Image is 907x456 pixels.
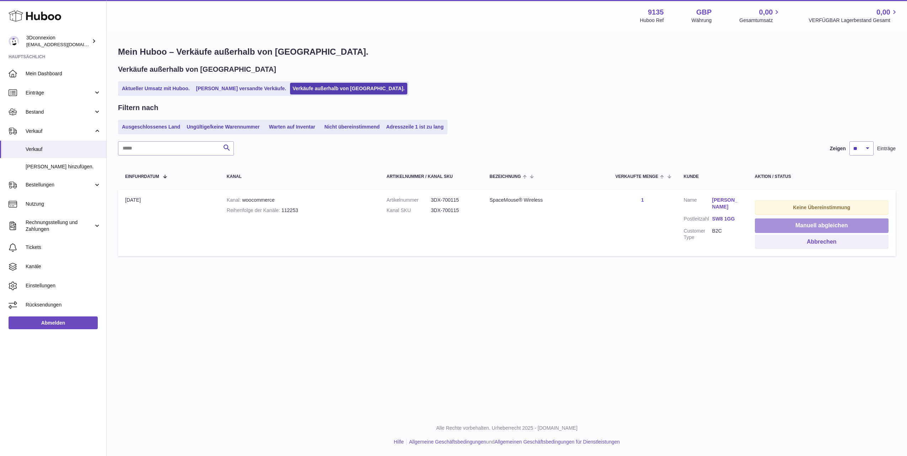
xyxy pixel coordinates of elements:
[118,103,158,113] h2: Filtern nach
[227,207,281,213] strong: Reihenfolge der Kanäle
[118,65,276,74] h2: Verkäufe außerhalb von [GEOGRAPHIC_DATA]
[490,197,601,203] div: SpaceMouse® Wireless
[494,439,620,445] a: Allgemeinen Geschäftsbedingungen für Dienstleistungen
[640,17,664,24] div: Huboo Ref
[125,174,159,179] span: Einfuhrdatum
[648,7,664,17] strong: 9135
[26,244,101,251] span: Tickets
[877,145,896,152] span: Einträge
[112,425,901,431] p: Alle Rechte vorbehalten. Urheberrecht 2025 - [DOMAIN_NAME]
[383,121,446,133] a: Adresszeile 1 ist zu lang
[227,174,372,179] div: Kanal
[431,197,476,203] dd: 3DX-700115
[227,197,242,203] strong: Kanal
[755,218,889,233] button: Manuell abgleichen
[387,174,476,179] div: Artikelnummer / Kanal SKU
[431,207,476,214] dd: 3DX-700115
[26,146,101,153] span: Verkauf
[409,439,486,445] a: Allgemeine Geschäftsbedingungen
[684,228,712,241] dt: Customer Type
[118,46,896,58] h1: Mein Huboo – Verkäufe außerhalb von [GEOGRAPHIC_DATA].
[26,282,101,289] span: Einstellungen
[712,197,741,210] a: [PERSON_NAME]
[26,128,93,135] span: Verkauf
[712,228,741,241] dd: B2C
[809,7,898,24] a: 0,00 VERFÜGBAR Lagerbestand Gesamt
[876,7,890,17] span: 0,00
[227,207,372,214] div: 112253
[684,174,741,179] div: Kunde
[119,83,192,94] a: Aktueller Umsatz mit Huboo.
[739,17,781,24] span: Gesamtumsatz
[684,216,712,224] dt: Postleitzahl
[755,235,889,249] button: Abbrechen
[118,190,220,256] td: [DATE]
[26,219,93,233] span: Rechnungsstellung und Zahlungen
[830,145,846,152] label: Zeigen
[26,201,101,207] span: Nutzung
[26,163,101,170] span: [PERSON_NAME] hinzufügen.
[407,439,620,445] li: und
[641,197,644,203] a: 1
[194,83,289,94] a: [PERSON_NAME] versandte Verkäufe.
[9,36,19,47] img: order_eu@3dconnexion.com
[9,316,98,329] a: Abmelden
[616,174,659,179] span: Verkaufte Menge
[322,121,382,133] a: Nicht übereinstimmend
[755,174,889,179] div: Aktion / Status
[184,121,262,133] a: Ungültige/keine Warennummer
[26,70,101,77] span: Mein Dashboard
[26,181,93,188] span: Bestellungen
[684,197,712,212] dt: Name
[712,216,741,222] a: SW8 1GG
[387,207,431,214] dt: Kanal SKU
[26,89,93,96] span: Einträge
[490,174,521,179] span: Bezeichnung
[26,263,101,270] span: Kanäle
[119,121,183,133] a: Ausgeschlossenes Land
[227,197,372,203] div: woocommerce
[692,17,712,24] div: Währung
[759,7,773,17] span: 0,00
[26,34,90,48] div: 3Dconnexion
[26,109,93,115] span: Bestand
[26,42,104,47] span: [EMAIL_ADDRESS][DOMAIN_NAME]
[394,439,404,445] a: Hilfe
[739,7,781,24] a: 0,00 Gesamtumsatz
[290,83,407,94] a: Verkäufe außerhalb von [GEOGRAPHIC_DATA].
[696,7,712,17] strong: GBP
[26,302,101,308] span: Rücksendungen
[809,17,898,24] span: VERFÜGBAR Lagerbestand Gesamt
[387,197,431,203] dt: Artikelnummer
[264,121,321,133] a: Warten auf Inventar
[793,205,850,210] strong: Keine Übereinstimmung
